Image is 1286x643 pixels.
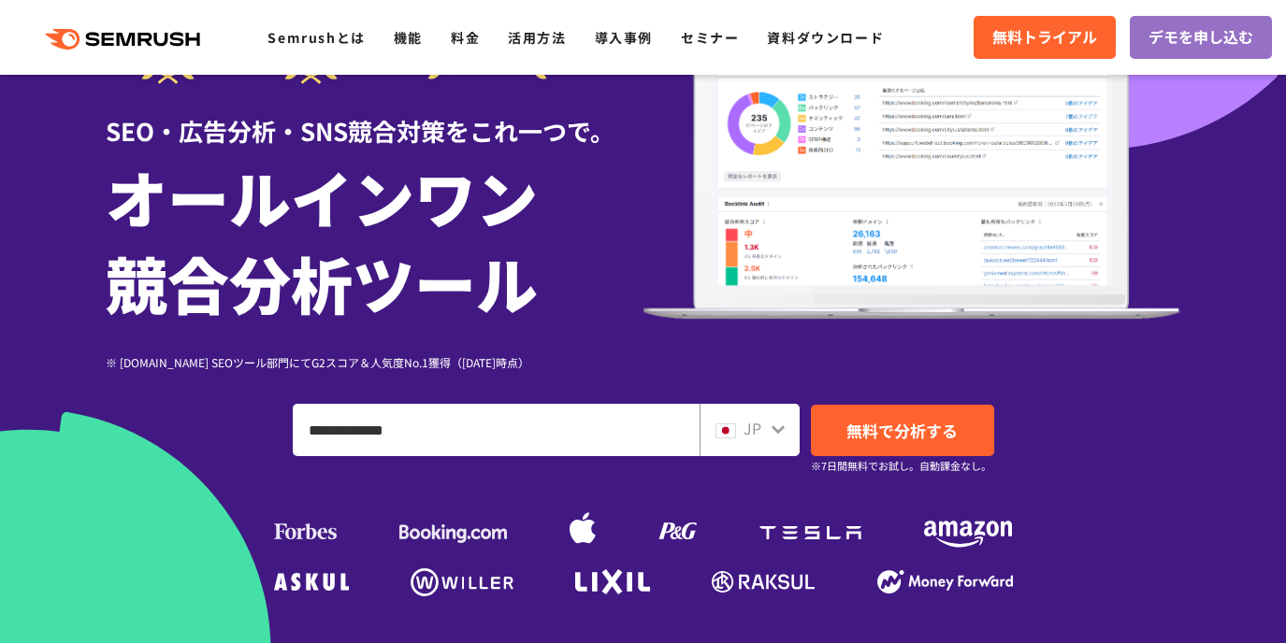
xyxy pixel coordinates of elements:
[681,28,739,47] a: セミナー
[394,28,423,47] a: 機能
[811,405,994,456] a: 無料で分析する
[992,25,1097,50] span: 無料トライアル
[846,419,958,442] span: 無料で分析する
[767,28,884,47] a: 資料ダウンロード
[595,28,653,47] a: 導入事例
[811,457,991,475] small: ※7日間無料でお試し。自動課金なし。
[1130,16,1272,59] a: デモを申し込む
[744,417,761,439] span: JP
[294,405,699,455] input: ドメイン、キーワードまたはURLを入力してください
[106,84,643,149] div: SEO・広告分析・SNS競合対策をこれ一つで。
[106,353,643,371] div: ※ [DOMAIN_NAME] SEOツール部門にてG2スコア＆人気度No.1獲得（[DATE]時点）
[974,16,1116,59] a: 無料トライアル
[1149,25,1253,50] span: デモを申し込む
[508,28,566,47] a: 活用方法
[106,153,643,325] h1: オールインワン 競合分析ツール
[267,28,365,47] a: Semrushとは
[451,28,480,47] a: 料金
